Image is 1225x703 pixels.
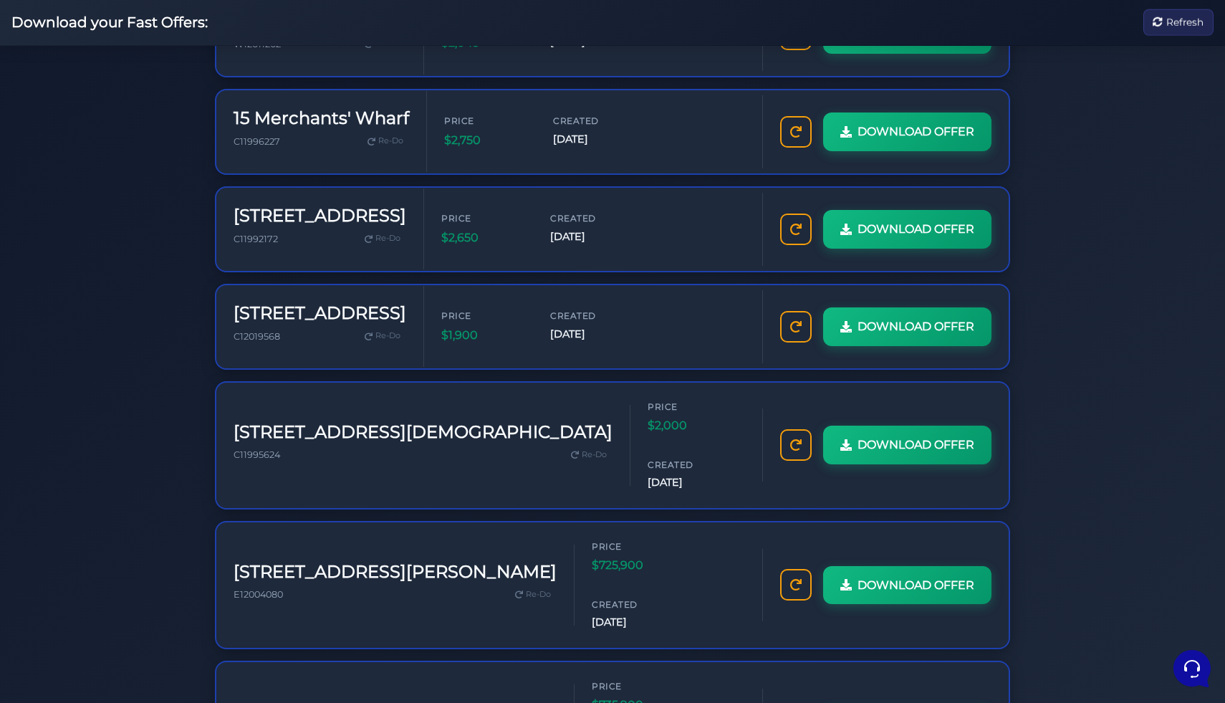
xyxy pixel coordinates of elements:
span: Find an Answer [23,259,97,270]
a: Re-Do [359,229,406,248]
iframe: Customerly Messenger Launcher [1171,647,1214,690]
span: $2,000 [648,416,734,435]
a: DOWNLOAD OFFER [823,210,991,249]
p: I apologize for the inconvenience. I will escalate this issue to the support team again and ensur... [60,176,220,190]
a: Open Help Center [178,259,264,270]
img: dark [23,160,52,188]
span: [DATE] [553,131,639,148]
a: Re-Do [565,446,612,464]
span: DOWNLOAD OFFER [857,436,974,454]
input: Search for an Article... [32,290,234,304]
button: Start a Conversation [23,201,264,230]
a: See all [231,80,264,92]
span: Re-Do [526,588,551,601]
span: DOWNLOAD OFFER [857,576,974,595]
p: 5mo ago [229,103,264,116]
span: E12004080 [234,589,283,600]
button: Messages [100,460,188,493]
span: Price [444,114,530,128]
span: DOWNLOAD OFFER [857,123,974,141]
span: Your Conversations [23,80,116,92]
a: Re-Do [359,327,406,345]
span: Re-Do [582,449,607,462]
span: Re-Do [375,232,400,245]
h3: [STREET_ADDRESS] [234,206,406,226]
span: [DATE] [648,474,734,491]
span: Created [553,114,639,128]
p: You: Support has been notified several times regarding this issue and have yet to reach out. Plea... [60,120,220,135]
span: Refresh [1166,15,1204,31]
span: $1,900 [441,326,527,345]
h3: [STREET_ADDRESS][PERSON_NAME] [234,562,557,583]
h3: [STREET_ADDRESS] [234,303,406,324]
span: C12019568 [234,331,280,342]
span: C11995624 [234,449,280,460]
a: DOWNLOAD OFFER [823,566,991,605]
span: DOWNLOAD OFFER [857,317,974,336]
span: Price [592,679,678,693]
button: Help [187,460,275,493]
span: DOWNLOAD OFFER [857,220,974,239]
a: DOWNLOAD OFFER [823,426,991,464]
span: Created [592,598,678,611]
span: Price [441,309,527,322]
button: Home [11,460,100,493]
a: AuraI apologize for the inconvenience. I will escalate this issue to the support team again and e... [17,153,269,196]
span: [DATE] [592,614,678,631]
span: Re-Do [375,330,400,343]
a: Re-Do [362,132,409,150]
span: Created [550,309,636,322]
a: DOWNLOAD OFFER [823,307,991,346]
span: Aura [60,103,220,118]
span: Start a Conversation [103,210,201,221]
p: Help [222,480,241,493]
p: Home [43,480,67,493]
span: Created [648,458,734,472]
span: [DATE] [550,326,636,343]
span: Price [441,211,527,225]
span: Created [550,211,636,225]
span: [DATE] [550,229,636,245]
span: Re-Do [378,135,403,148]
span: $2,650 [441,229,527,247]
a: Re-Do [509,585,557,604]
span: Aura [60,158,220,173]
span: $2,750 [444,131,530,150]
button: Refresh [1143,9,1214,36]
h3: [STREET_ADDRESS][DEMOGRAPHIC_DATA] [234,422,612,443]
a: AuraYou:Support has been notified several times regarding this issue and have yet to reach out. P... [17,97,269,140]
span: $725,900 [592,556,678,575]
img: dark [23,105,52,133]
p: 5mo ago [229,158,264,171]
a: DOWNLOAD OFFER [823,113,991,151]
h3: 15 Merchants' Wharf [234,108,409,129]
h2: Download your Fast Offers: [11,14,208,32]
span: C11996227 [234,136,280,147]
span: Price [648,400,734,413]
span: Price [592,540,678,553]
p: Messages [123,480,164,493]
span: C11992172 [234,234,278,244]
h2: Hello [PERSON_NAME] 👋 [11,11,241,57]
